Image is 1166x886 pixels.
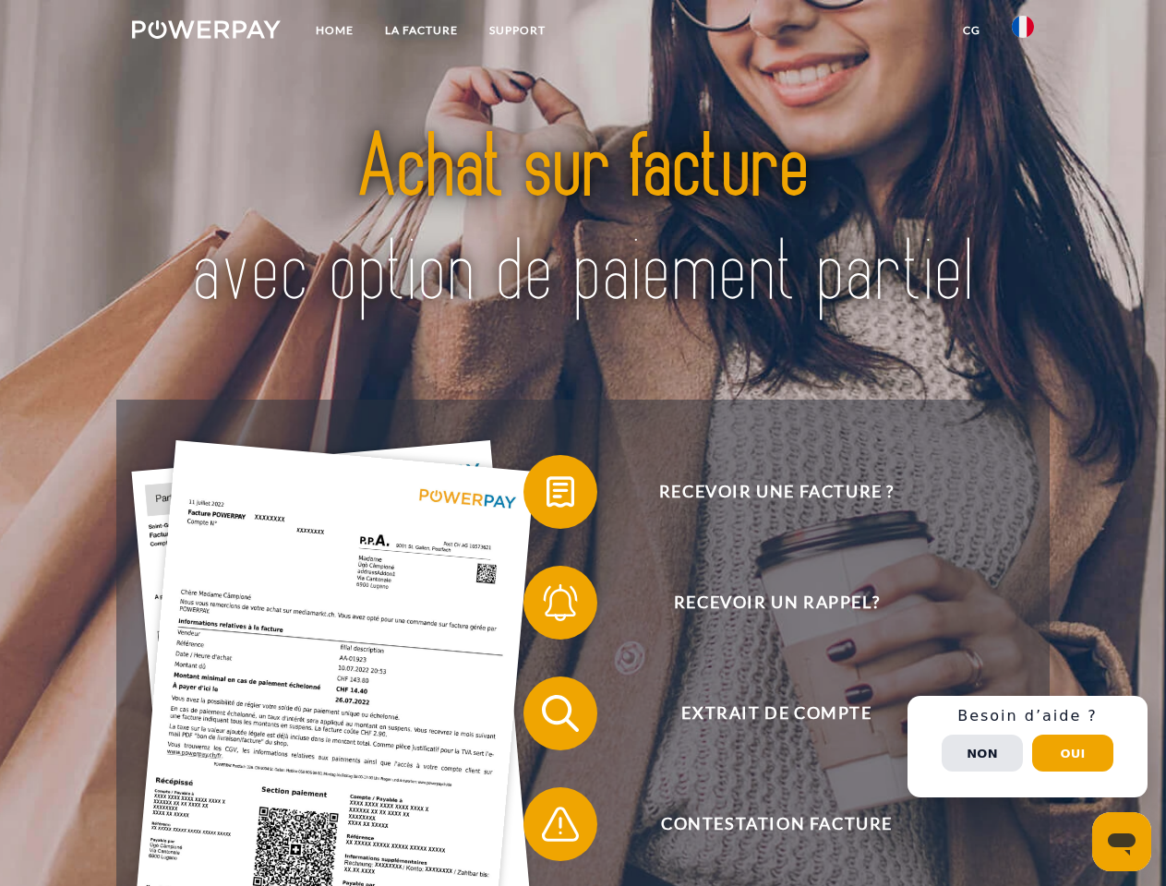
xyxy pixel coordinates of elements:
button: Non [942,735,1023,772]
img: logo-powerpay-white.svg [132,20,281,39]
span: Contestation Facture [550,787,1003,861]
a: Support [474,14,561,47]
img: qb_bell.svg [537,580,583,626]
span: Extrait de compte [550,676,1003,750]
iframe: Bouton de lancement de la fenêtre de messagerie [1092,812,1151,871]
span: Recevoir une facture ? [550,455,1003,529]
img: qb_warning.svg [537,801,583,847]
h3: Besoin d’aide ? [919,707,1136,725]
button: Recevoir un rappel? [523,566,1004,640]
button: Contestation Facture [523,787,1004,861]
button: Recevoir une facture ? [523,455,1004,529]
a: LA FACTURE [369,14,474,47]
div: Schnellhilfe [908,696,1148,797]
img: qb_search.svg [537,690,583,736]
a: Home [300,14,369,47]
span: Recevoir un rappel? [550,566,1003,640]
a: CG [947,14,996,47]
img: qb_bill.svg [537,469,583,515]
img: title-powerpay_fr.svg [176,89,990,353]
img: fr [1012,16,1034,38]
button: Oui [1032,735,1113,772]
button: Extrait de compte [523,676,1004,750]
